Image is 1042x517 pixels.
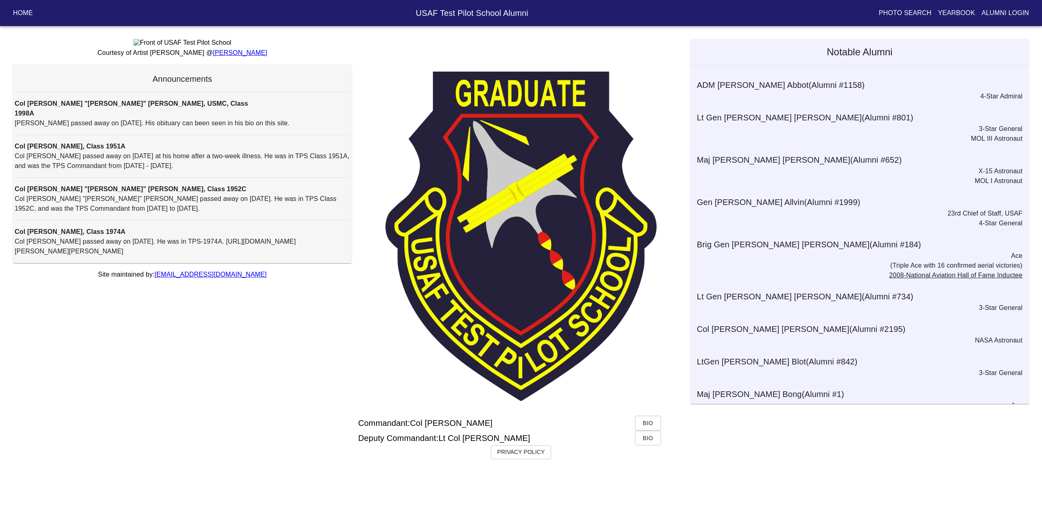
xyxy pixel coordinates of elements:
[635,416,661,431] button: Bio
[491,445,552,459] button: Privacy Policy
[635,431,661,446] button: Bio
[935,6,978,20] button: Yearbook
[641,418,655,428] span: Bio
[697,153,1029,166] h6: Maj [PERSON_NAME] [PERSON_NAME] (Alumni # 652 )
[15,228,125,235] strong: Col [PERSON_NAME], Class 1974A
[690,401,1022,410] p: Ace
[641,433,655,443] span: Bio
[690,209,1022,218] p: 23rd Chief of Staff, USAF
[697,79,1029,92] h6: ADM [PERSON_NAME] Abbot (Alumni # 1158 )
[690,92,1022,101] p: 4-Star Admiral
[15,100,248,117] strong: Col [PERSON_NAME] "[PERSON_NAME]" [PERSON_NAME], USMC, Class 1998A
[697,238,1029,251] h6: Brig Gen [PERSON_NAME] [PERSON_NAME] (Alumni # 184 )
[358,432,530,445] h6: Deputy Commandant: Lt Col [PERSON_NAME]
[690,251,1022,261] p: Ace
[697,355,1029,368] h6: LtGen [PERSON_NAME] Blot (Alumni # 842 )
[690,166,1022,176] p: X-15 Astronaut
[690,336,1022,345] p: NASA Astronaut
[979,6,1033,20] button: Alumni Login
[938,8,975,18] p: Yearbook
[690,39,1029,65] h5: Notable Alumni
[155,271,267,278] a: [EMAIL_ADDRESS][DOMAIN_NAME]
[690,261,1022,270] p: (Triple Ace with 16 confirmed aerial victories)
[358,417,493,430] h6: Commandant: Col [PERSON_NAME]
[697,111,1029,124] h6: Lt Gen [PERSON_NAME] [PERSON_NAME] (Alumni # 801 )
[134,39,232,46] img: Front of USAF Test Pilot School
[697,196,1029,209] h6: Gen [PERSON_NAME] Allvin (Alumni # 1999 )
[15,151,350,171] p: Col [PERSON_NAME] passed away on [DATE] at his home after a two-week illness. He was in TPS Class...
[497,448,545,457] h6: Privacy Policy
[690,124,1022,134] p: 3-Star General
[15,118,350,128] p: [PERSON_NAME] passed away on [DATE]. His obituary can been seen in his bio on this site.
[213,49,267,56] a: [PERSON_NAME]
[690,218,1022,228] p: 4-Star General
[385,72,657,401] img: TPS Patch
[697,323,1029,336] h6: Col [PERSON_NAME] [PERSON_NAME] (Alumni # 2195 )
[690,368,1022,378] p: 3-Star General
[10,6,36,20] button: Home
[15,143,125,150] strong: Col [PERSON_NAME], Class 1951A
[15,237,350,256] p: Col [PERSON_NAME] passed away on [DATE]. He was in TPS-1974A. [URL][DOMAIN_NAME][PERSON_NAME][PER...
[697,388,1029,401] h6: Maj [PERSON_NAME] Bong (Alumni # 1 )
[15,72,350,85] h6: Announcements
[13,270,352,279] p: Site maintained by:
[697,290,1029,303] h6: Lt Gen [PERSON_NAME] [PERSON_NAME] (Alumni # 734 )
[690,134,1022,144] p: MOL III Astronaut
[982,8,1029,18] p: Alumni Login
[879,8,932,18] p: Photo Search
[690,176,1022,186] p: MOL I Astronaut
[15,185,246,192] strong: Col [PERSON_NAME] "[PERSON_NAME]" [PERSON_NAME], Class 1952C
[15,194,350,214] p: Col [PERSON_NAME] "[PERSON_NAME]" [PERSON_NAME] passed away on [DATE]. He was in TPS Class 1952C,...
[690,303,1022,313] p: 3-Star General
[876,6,935,20] button: Photo Search
[95,7,849,20] h6: USAF Test Pilot School Alumni
[889,272,1022,279] a: 2008-National Aviation Hall of Fame Inductee
[13,48,352,58] p: Courtesy of Artist [PERSON_NAME] @
[13,8,33,18] p: Home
